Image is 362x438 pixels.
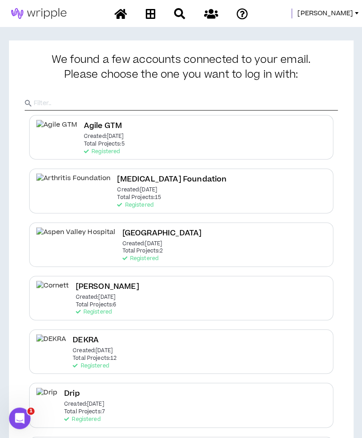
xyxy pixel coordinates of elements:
p: Total Projects: 15 [117,195,161,201]
p: Created: [DATE] [75,294,115,301]
span: 1 [27,407,35,415]
p: Registered [84,149,120,155]
h2: [GEOGRAPHIC_DATA] [122,227,201,239]
h2: Agile GTM [84,120,122,132]
p: Total Projects: 6 [75,302,116,308]
p: Created: [DATE] [117,187,157,193]
p: Created: [DATE] [84,133,124,140]
span: [PERSON_NAME] [297,9,353,18]
img: Drip [36,388,58,408]
p: Total Projects: 5 [84,141,125,147]
img: Cornett [36,281,69,301]
iframe: Intercom live chat [9,407,31,429]
span: Please choose the one you want to log in with: [64,69,298,81]
h3: We found a few accounts connected to your email. [25,54,338,81]
p: Total Projects: 7 [64,409,105,415]
p: Registered [117,202,153,208]
img: Aspen Valley Hospital [36,227,116,248]
p: Created: [DATE] [64,401,104,407]
p: Total Projects: 2 [122,248,163,254]
img: Agile GTM [36,120,77,140]
p: Registered [73,363,109,369]
h2: DEKRA [73,334,99,346]
p: Registered [75,309,111,315]
img: Arthritis Foundation [36,173,111,194]
h2: Drip [64,388,80,400]
img: DEKRA [36,334,66,354]
h2: [MEDICAL_DATA] Foundation [117,173,227,186]
p: Created: [DATE] [122,241,162,247]
p: Registered [122,256,158,262]
p: Created: [DATE] [73,348,113,354]
p: Registered [64,416,100,423]
p: Total Projects: 12 [73,355,117,362]
h2: [PERSON_NAME] [75,281,139,293]
input: Filter.. [34,97,338,110]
